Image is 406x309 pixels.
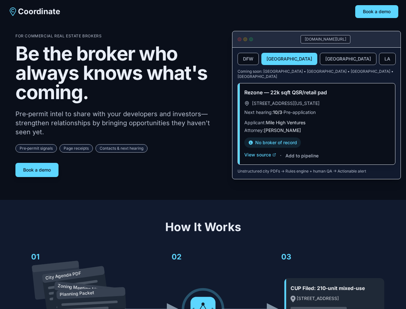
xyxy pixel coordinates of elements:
[285,153,319,159] button: Add to pipeline
[15,33,222,39] p: For Commercial Real Estate Brokers
[291,285,365,291] text: CUP Filed: 210-unit mixed-use
[281,252,291,261] text: 03
[244,152,276,158] button: View source
[15,144,57,153] span: Pre‑permit signals
[57,283,109,294] text: Zoning Meeting Minutes
[18,6,60,17] span: Coordinate
[244,119,389,126] p: Applicant:
[244,127,389,134] p: Attorney:
[238,53,259,65] button: DFW
[261,53,317,65] button: [GEOGRAPHIC_DATA]
[59,290,94,297] text: Planning Packet
[15,109,222,136] p: Pre‑permit intel to share with your developers and investors—strengthen relationships by bringing...
[266,120,305,125] span: Mile High Ventures
[172,252,182,261] text: 02
[297,296,339,301] text: [STREET_ADDRESS]
[244,109,389,116] p: Next hearing: · Pre-application
[238,169,395,174] p: Unstructured city PDFs → Rules engine + human QA → Actionable alert
[320,53,376,65] button: [GEOGRAPHIC_DATA]
[301,35,350,43] div: [DOMAIN_NAME][URL]
[280,152,282,159] span: ·
[15,44,222,102] h1: Be the broker who always knows what's coming.
[264,127,301,133] span: [PERSON_NAME]
[273,109,282,115] span: 10/3
[244,89,389,96] h3: Rezone — 22k sqft QSR/retail pad
[59,144,93,153] span: Page receipts
[244,137,301,148] div: No broker of record
[15,220,391,233] h2: How It Works
[379,53,396,65] button: LA
[252,100,320,107] span: [STREET_ADDRESS][US_STATE]
[15,163,59,177] button: Book a demo
[8,6,60,17] a: Coordinate
[238,69,395,79] p: Coming soon: [GEOGRAPHIC_DATA] • [GEOGRAPHIC_DATA] • [GEOGRAPHIC_DATA] • [GEOGRAPHIC_DATA]
[355,5,398,18] button: Book a demo
[8,6,18,17] img: Coordinate
[95,144,148,153] span: Contacts & next hearing
[45,270,81,280] text: City Agenda PDF
[31,252,40,261] text: 01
